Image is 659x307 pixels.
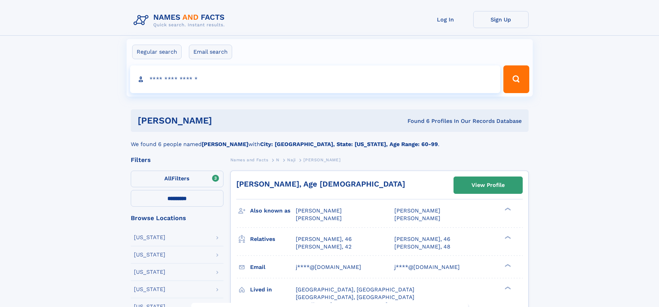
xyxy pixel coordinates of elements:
[303,157,340,162] span: [PERSON_NAME]
[418,11,473,28] a: Log In
[134,252,165,258] div: [US_STATE]
[503,65,529,93] button: Search Button
[202,141,248,147] b: [PERSON_NAME]
[138,116,310,125] h1: [PERSON_NAME]
[250,261,296,273] h3: Email
[134,235,165,240] div: [US_STATE]
[230,155,268,164] a: Names and Facts
[134,269,165,275] div: [US_STATE]
[131,171,223,187] label: Filters
[132,45,182,59] label: Regular search
[454,177,522,193] a: View Profile
[250,233,296,245] h3: Relatives
[473,11,529,28] a: Sign Up
[394,207,440,214] span: [PERSON_NAME]
[296,235,352,243] a: [PERSON_NAME], 46
[503,235,511,240] div: ❯
[310,117,522,125] div: Found 6 Profiles In Our Records Database
[472,177,505,193] div: View Profile
[276,157,280,162] span: N
[250,284,296,296] h3: Lived in
[164,175,172,182] span: All
[134,287,165,292] div: [US_STATE]
[296,294,414,300] span: [GEOGRAPHIC_DATA], [GEOGRAPHIC_DATA]
[287,155,295,164] a: Naji
[296,243,351,251] a: [PERSON_NAME], 42
[394,215,440,222] span: [PERSON_NAME]
[276,155,280,164] a: N
[189,45,232,59] label: Email search
[503,207,511,211] div: ❯
[131,215,223,221] div: Browse Locations
[250,205,296,217] h3: Also known as
[131,157,223,163] div: Filters
[296,207,342,214] span: [PERSON_NAME]
[130,65,501,93] input: search input
[503,263,511,268] div: ❯
[236,180,405,188] a: [PERSON_NAME], Age [DEMOGRAPHIC_DATA]
[394,235,450,243] a: [PERSON_NAME], 46
[503,286,511,290] div: ❯
[287,157,295,162] span: Naji
[131,132,529,148] div: We found 6 people named with .
[296,215,342,222] span: [PERSON_NAME]
[394,243,450,251] a: [PERSON_NAME], 48
[260,141,438,147] b: City: [GEOGRAPHIC_DATA], State: [US_STATE], Age Range: 60-99
[296,286,414,293] span: [GEOGRAPHIC_DATA], [GEOGRAPHIC_DATA]
[131,11,230,30] img: Logo Names and Facts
